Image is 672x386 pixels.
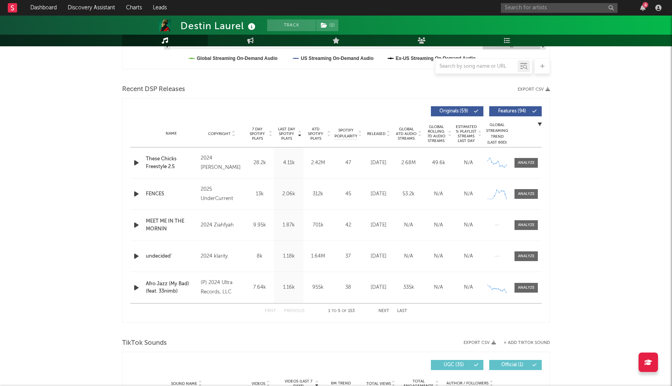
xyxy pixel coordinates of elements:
[334,159,362,167] div: 47
[496,341,550,345] button: + Add TikTok Sound
[122,339,167,348] span: TikTok Sounds
[305,159,331,167] div: 2.42M
[208,132,231,136] span: Copyright
[146,253,197,260] a: undecided'
[425,221,451,229] div: N/A
[464,340,496,345] button: Export CSV
[334,128,357,139] span: Spotify Popularity
[267,19,316,31] button: Track
[122,85,185,94] span: Recent DSP Releases
[455,284,481,291] div: N/A
[504,341,550,345] button: + Add TikTok Sound
[276,159,301,167] div: 4.11k
[146,131,197,137] div: Name
[334,253,362,260] div: 37
[395,159,422,167] div: 2.68M
[265,309,276,313] button: First
[201,154,243,172] div: 2024 [PERSON_NAME]
[489,360,542,370] button: Official(1)
[334,284,362,291] div: 38
[455,253,481,260] div: N/A
[305,221,331,229] div: 701k
[146,218,197,233] a: MEET ME IN THE MORNIN
[436,63,518,70] input: Search by song name or URL
[284,309,304,313] button: Previous
[397,309,407,313] button: Last
[247,284,272,291] div: 7.64k
[146,190,197,198] a: FENCES
[366,159,392,167] div: [DATE]
[501,3,618,13] input: Search for artists
[425,284,451,291] div: N/A
[305,127,326,141] span: ATD Spotify Plays
[485,122,509,146] div: Global Streaming Trend (Last 60D)
[518,87,550,92] button: Export CSV
[366,221,392,229] div: [DATE]
[180,19,257,32] div: Destin Laurel
[455,221,481,229] div: N/A
[395,221,422,229] div: N/A
[396,56,476,61] text: Ex-US Streaming On-Demand Audio
[366,284,392,291] div: [DATE]
[171,381,197,386] span: Sound Name
[146,280,197,295] a: Afro Jazz (My Bad) (feat. 33nimb)
[640,5,646,11] button: 8
[332,309,336,313] span: to
[436,363,472,367] span: UGC ( 35 )
[494,363,530,367] span: Official ( 1 )
[455,190,481,198] div: N/A
[367,132,385,136] span: Released
[366,190,392,198] div: [DATE]
[395,253,422,260] div: N/A
[247,190,272,198] div: 13k
[425,125,447,143] span: Global Rolling 7D Audio Streams
[276,284,301,291] div: 1.16k
[201,221,243,230] div: 2024 Ziahfyah
[431,360,483,370] button: UGC(35)
[395,127,417,141] span: Global ATD Audio Streams
[305,284,331,291] div: 955k
[334,190,362,198] div: 45
[146,155,197,170] a: These Chicks Freestyle 2.5
[425,190,451,198] div: N/A
[305,253,331,260] div: 1.64M
[455,125,477,143] span: Estimated % Playlist Streams Last Day
[425,159,451,167] div: 49.6k
[395,284,422,291] div: 335k
[455,159,481,167] div: N/A
[320,307,363,316] div: 1 5 153
[446,381,488,386] span: Author / Followers
[395,190,422,198] div: 53.2k
[494,109,530,114] span: Features ( 94 )
[366,253,392,260] div: [DATE]
[642,2,648,8] div: 8
[247,159,272,167] div: 28.2k
[431,106,483,116] button: Originals(59)
[276,253,301,260] div: 1.18k
[342,309,346,313] span: of
[425,253,451,260] div: N/A
[334,221,362,229] div: 42
[201,278,243,297] div: (P) 2024 Ultra Records, LLC
[276,221,301,229] div: 1.87k
[489,106,542,116] button: Features(94)
[436,109,472,114] span: Originals ( 59 )
[378,309,389,313] button: Next
[252,381,265,386] span: Videos
[201,252,243,261] div: 2024 klarity.
[305,190,331,198] div: 312k
[247,253,272,260] div: 8k
[247,127,268,141] span: 7 Day Spotify Plays
[276,127,297,141] span: Last Day Spotify Plays
[316,19,338,31] button: (1)
[301,56,374,61] text: US Streaming On-Demand Audio
[366,381,391,386] span: Total Views
[201,185,243,204] div: 2025 UnderCurrent
[316,19,339,31] span: ( 1 )
[197,56,278,61] text: Global Streaming On-Demand Audio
